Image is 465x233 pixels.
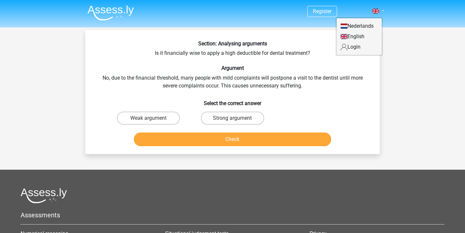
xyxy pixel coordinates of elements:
[313,8,331,14] a: Register
[88,5,134,21] img: Assessly
[337,31,382,42] a: English
[337,42,382,52] a: Login
[96,40,369,47] h6: Section: Analysing arguments
[21,211,444,219] h5: Assessments
[117,112,180,125] label: Weak argument
[88,40,377,149] div: Is it financially wise to apply a high deductible for dental treatment? No, due to the financial ...
[201,112,264,125] label: Strong argument
[21,188,67,203] img: Assessly logo
[96,65,369,71] h6: Argument
[96,95,369,106] h6: Select the correct answer
[337,21,382,31] a: Nederlands
[134,132,331,146] button: Check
